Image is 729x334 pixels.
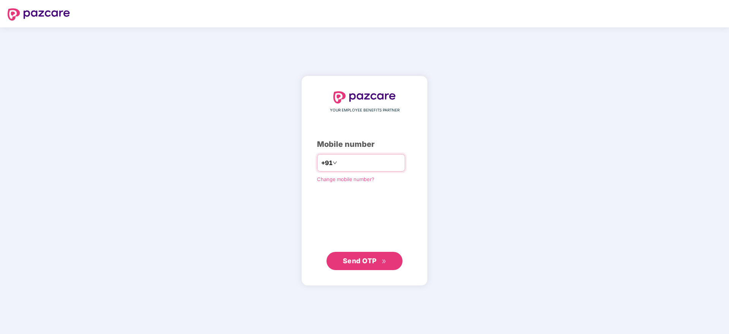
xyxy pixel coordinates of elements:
span: YOUR EMPLOYEE BENEFITS PARTNER [330,107,399,113]
button: Send OTPdouble-right [326,252,403,270]
a: Change mobile number? [317,176,374,182]
span: Send OTP [343,257,377,265]
span: +91 [321,158,333,168]
span: down [333,161,337,165]
div: Mobile number [317,138,412,150]
img: logo [333,91,396,103]
img: logo [8,8,70,21]
span: double-right [382,259,387,264]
